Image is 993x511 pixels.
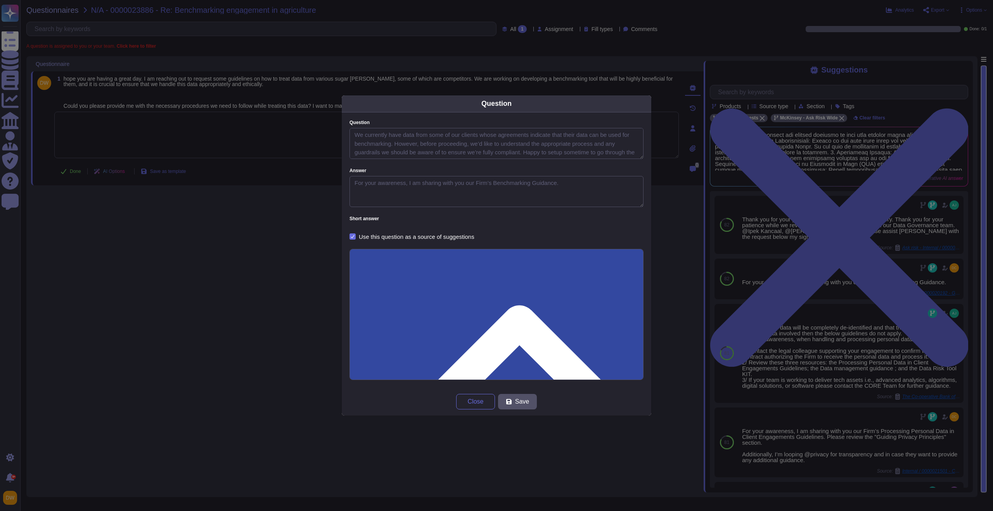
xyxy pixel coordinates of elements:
[349,128,644,159] textarea: We currently have data from some of our clients whose agreements indicate that their data can be ...
[481,98,512,109] div: Question
[349,216,644,221] label: Short answer
[498,394,537,409] button: Save
[515,399,529,405] span: Save
[349,168,644,173] label: Answer
[349,176,644,207] textarea: For your awareness, I am sharing with you our Firm’s Benchmarking Guidance.
[359,234,474,240] div: Use this question as a source of suggestions
[468,399,484,405] span: Close
[349,120,644,125] label: Question
[456,394,495,409] button: Close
